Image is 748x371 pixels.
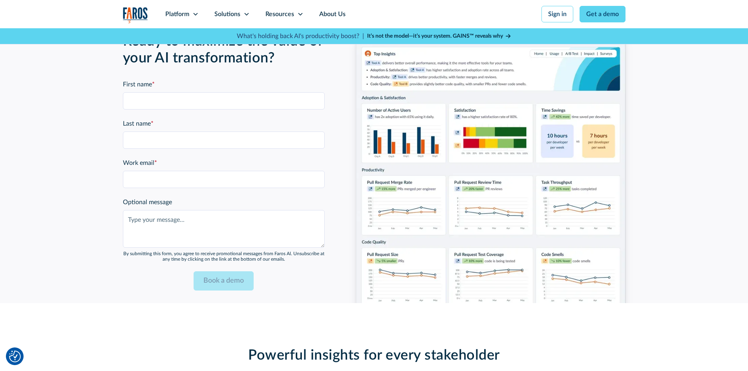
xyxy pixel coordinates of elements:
[237,31,364,41] p: What's holding back AI's productivity boost? |
[123,33,325,67] h2: Ready to maximize the value of your AI transformation?
[367,33,503,39] strong: It’s not the model—it’s your system. GAINS™ reveals why
[9,351,21,362] img: Revisit consent button
[194,271,254,291] input: Book a demo
[9,351,21,362] button: Cookie Settings
[123,7,148,23] img: Logo of the analytics and reporting company Faros.
[541,6,573,22] a: Sign in
[123,197,325,207] label: Optional message
[123,80,325,89] label: First name
[123,251,325,262] div: By submitting this form, you agree to receive promotional messages from Faros Al. Unsubscribe at ...
[123,80,325,291] form: Product Pages Form
[186,347,563,364] h2: Powerful insights for every stakeholder
[123,158,325,168] label: Work email
[165,9,189,19] div: Platform
[580,6,625,22] a: Get a demo
[367,32,512,40] a: It’s not the model—it’s your system. GAINS™ reveals why
[265,9,294,19] div: Resources
[123,119,325,128] label: Last name
[356,33,625,312] img: AI tool comparison dashboard
[123,7,148,23] a: home
[214,9,240,19] div: Solutions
